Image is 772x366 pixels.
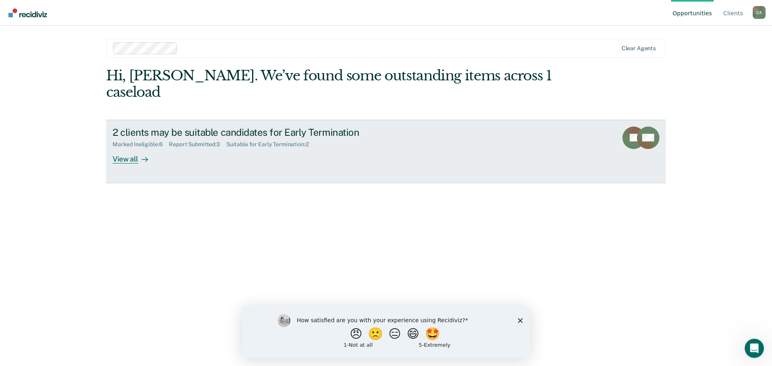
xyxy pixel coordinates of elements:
[113,148,158,164] div: View all
[226,141,315,148] div: Suitable for Early Termination : 2
[242,306,530,358] iframe: Survey by Kim from Recidiviz
[8,8,47,17] img: Recidiviz
[113,127,395,138] div: 2 clients may be suitable candidates for Early Termination
[753,6,766,19] div: C A
[106,120,666,183] a: 2 clients may be suitable candidates for Early TerminationMarked Ineligible:6Report Submitted:3Su...
[106,67,554,100] div: Hi, [PERSON_NAME]. We’ve found some outstanding items across 1 caseload
[169,141,226,148] div: Report Submitted : 3
[745,339,764,358] iframe: Intercom live chat
[622,45,656,52] div: Clear agents
[113,141,169,148] div: Marked Ineligible : 6
[753,6,766,19] button: Profile dropdown button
